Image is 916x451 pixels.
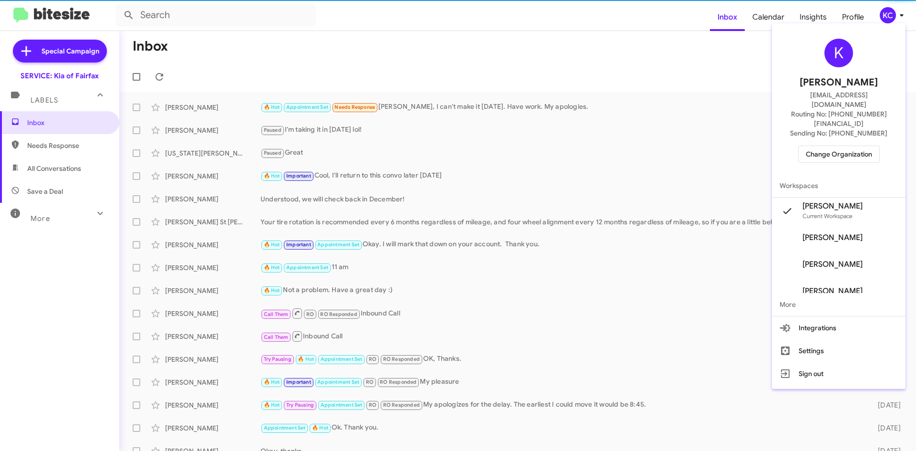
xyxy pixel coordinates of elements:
span: [PERSON_NAME] [802,286,863,296]
button: Settings [772,339,906,362]
button: Sign out [772,362,906,385]
span: [PERSON_NAME] [802,201,863,211]
span: Routing No: [PHONE_NUMBER][FINANCIAL_ID] [783,109,894,128]
button: Integrations [772,316,906,339]
span: Change Organization [806,146,872,162]
span: Sending No: [PHONE_NUMBER] [790,128,887,138]
span: [EMAIL_ADDRESS][DOMAIN_NAME] [783,90,894,109]
span: [PERSON_NAME] [800,75,878,90]
button: Change Organization [798,146,880,163]
span: Current Workspace [802,212,853,220]
span: [PERSON_NAME] [802,233,863,242]
div: K [824,39,853,67]
span: More [772,293,906,316]
span: [PERSON_NAME] [802,260,863,269]
span: Workspaces [772,174,906,197]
